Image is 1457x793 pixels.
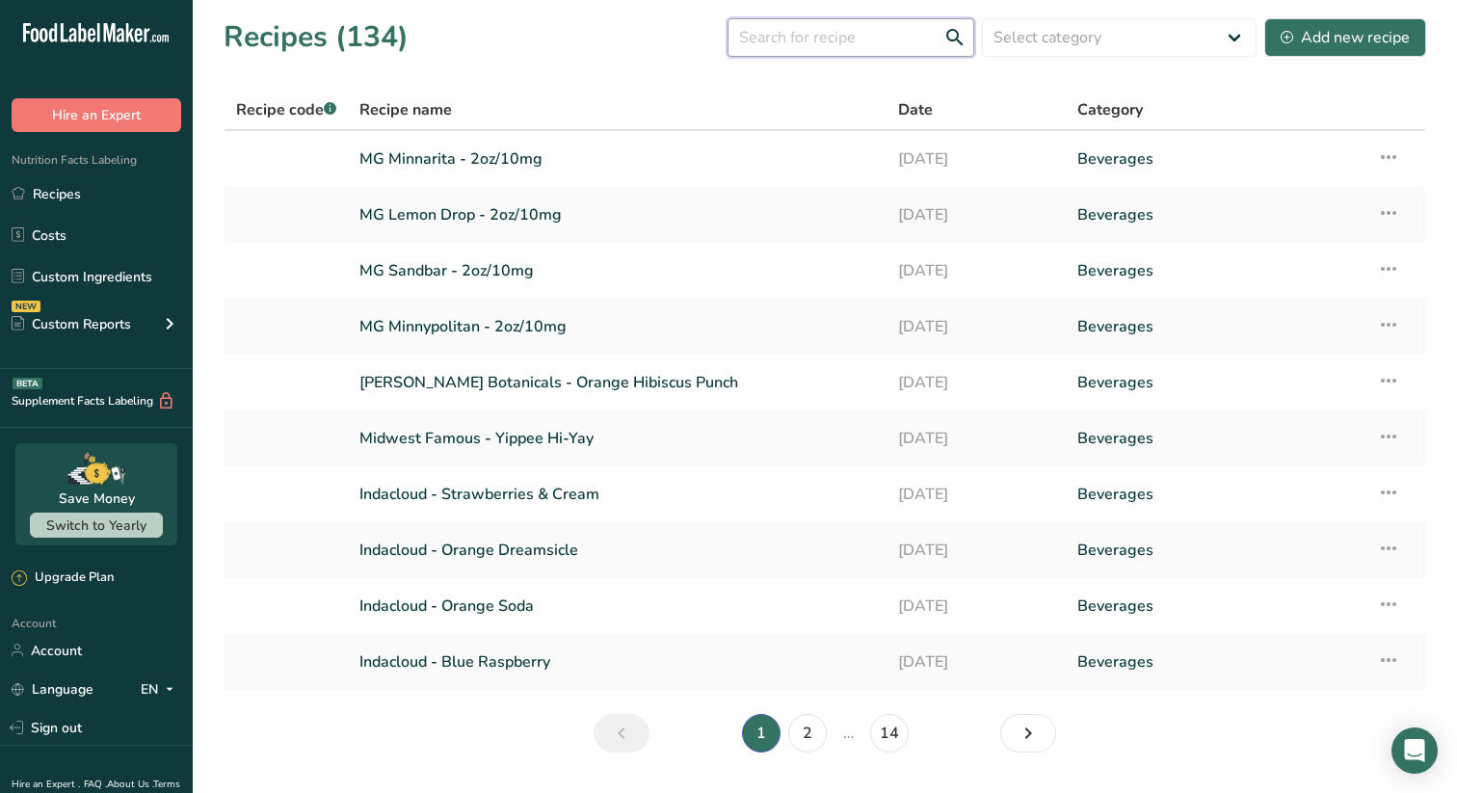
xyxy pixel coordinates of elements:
div: EN [141,677,181,700]
a: Page 14. [870,714,909,753]
a: Beverages [1077,530,1354,570]
a: Beverages [1077,418,1354,459]
a: [DATE] [898,362,1054,403]
a: Indacloud - Strawberries & Cream [359,474,875,515]
a: [DATE] [898,530,1054,570]
a: Beverages [1077,586,1354,626]
a: FAQ . [84,778,107,791]
div: Custom Reports [12,314,131,334]
a: [DATE] [898,586,1054,626]
span: Date [898,98,933,121]
a: Beverages [1077,139,1354,179]
span: Switch to Yearly [46,516,146,535]
a: Beverages [1077,195,1354,235]
div: Open Intercom Messenger [1391,727,1438,774]
a: MG Minnypolitan - 2oz/10mg [359,306,875,347]
a: [DATE] [898,195,1054,235]
a: Beverages [1077,306,1354,347]
button: Add new recipe [1264,18,1426,57]
a: [DATE] [898,418,1054,459]
a: Beverages [1077,642,1354,682]
a: Beverages [1077,251,1354,291]
a: Indacloud - Orange Dreamsicle [359,530,875,570]
a: [DATE] [898,139,1054,179]
a: Beverages [1077,474,1354,515]
a: About Us . [107,778,153,791]
a: [DATE] [898,251,1054,291]
a: [DATE] [898,474,1054,515]
div: BETA [13,378,42,389]
span: Category [1077,98,1143,121]
a: Hire an Expert . [12,778,80,791]
a: [DATE] [898,306,1054,347]
a: Page 2. [788,714,827,753]
a: MG Minnarita - 2oz/10mg [359,139,875,179]
a: [DATE] [898,642,1054,682]
a: Previous page [594,714,649,753]
a: MG Lemon Drop - 2oz/10mg [359,195,875,235]
span: Recipe name [359,98,452,121]
a: Midwest Famous - Yippee Hi-Yay [359,418,875,459]
button: Switch to Yearly [30,513,163,538]
a: Indacloud - Orange Soda [359,586,875,626]
a: Indacloud - Blue Raspberry [359,642,875,682]
span: Recipe code [236,99,336,120]
input: Search for recipe [728,18,974,57]
div: Upgrade Plan [12,568,114,588]
div: NEW [12,301,40,312]
a: Next page [1000,714,1056,753]
a: Beverages [1077,362,1354,403]
h1: Recipes (134) [224,15,409,59]
div: Save Money [59,489,135,509]
a: MG Sandbar - 2oz/10mg [359,251,875,291]
a: [PERSON_NAME] Botanicals - Orange Hibiscus Punch [359,362,875,403]
a: Language [12,673,93,706]
div: Add new recipe [1281,26,1410,49]
button: Hire an Expert [12,98,181,132]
